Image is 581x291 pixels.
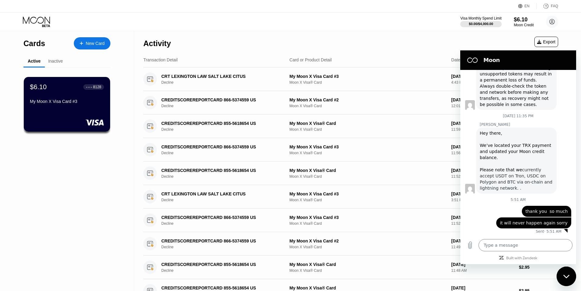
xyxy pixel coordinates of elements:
div: Moon X Visa® Card [289,174,447,179]
div: 11:56 AM [451,151,514,155]
div: Moon X Visa® Card [289,151,447,155]
div: 11:52 AM [451,221,514,226]
div: CRT LEXINGTON LAW SALT LAKE CITUSDeclineMy Moon X Visa Card #3Moon X Visa® Card[DATE]4:43 PM$24.95 [143,67,558,91]
div: My Moon X Visa Card #3 [289,74,447,79]
div: EN [518,3,537,9]
div: CREDITSCOREREPORTCARD 855-5618654 USDeclineMy Moon X Visa® CardMoon X Visa® Card[DATE]11:59 AM$2.95 [143,115,558,138]
div: Visa Monthly Spend Limit$0.00/$4,000.00 [460,16,501,27]
div: Visa Monthly Spend Limit [460,16,501,20]
div: Decline [161,127,289,132]
div: [DATE] [451,74,514,79]
div: Activity [143,39,171,48]
div: CREDITSCOREREPORTCARD 866-5374559 US [161,97,280,102]
div: ● ● ● ● [86,86,92,88]
div: 3:51 PM [451,198,514,202]
div: CREDITSCOREREPORTCARD 855-5618654 US [161,286,280,290]
div: Moon X Visa® Card [289,127,447,132]
div: Inactive [48,59,63,64]
div: New Card [74,37,110,49]
div: $6.10 [514,16,534,23]
div: CREDITSCOREREPORTCARD 866-5374559 USDeclineMy Moon X Visa Card #2Moon X Visa® Card[DATE]12:01 PM$... [143,91,558,115]
div: CREDITSCOREREPORTCARD 866-5374559 US [161,144,280,149]
div: 8128 [93,85,101,89]
div: Date & Time [451,57,475,62]
div: $6.10● ● ● ●8128My Moon X Visa Card #3 [24,77,110,132]
div: Moon X Visa® Card [289,221,447,226]
div: Moon X Visa® Card [289,198,447,202]
div: [DATE] [451,286,514,290]
div: 11:52 AM [451,174,514,179]
div: CREDITSCOREREPORTCARD 855-5618654 USDeclineMy Moon X Visa® CardMoon X Visa® Card[DATE]11:52 AM$2.95 [143,162,558,185]
div: Cards [23,39,45,48]
iframe: Messaging window [460,50,576,264]
div: Export [537,39,555,44]
div: 11:49 AM [451,245,514,249]
div: Export [534,37,558,47]
div: [DATE] [451,262,514,267]
div: Decline [161,268,289,273]
div: CREDITSCOREREPORTCARD 866-5374559 US [161,238,280,243]
div: My Moon X Visa® Card [289,168,447,173]
div: My Moon X Visa Card #3 [30,99,104,104]
div: [DATE] [451,191,514,196]
div: Moon X Visa® Card [289,80,447,85]
div: 11:48 AM [451,268,514,273]
div: CRT LEXINGTON LAW SALT LAKE CITUS [161,191,280,196]
div: Decline [161,198,289,202]
div: Moon X Visa® Card [289,104,447,108]
div: My Moon X Visa Card #2 [289,238,447,243]
div: CREDITSCOREREPORTCARD 866-5374559 USDeclineMy Moon X Visa Card #3Moon X Visa® Card[DATE]11:52 AM$... [143,209,558,232]
div: CREDITSCOREREPORTCARD 855-5618654 US [161,262,280,267]
div: Decline [161,104,289,108]
div: My Moon X Visa Card #3 [289,215,447,220]
div: My Moon X Visa® Card [289,121,447,126]
div: Moon X Visa® Card [289,245,447,249]
div: My Moon X Visa® Card [289,286,447,290]
div: My Moon X Visa Card #2 [289,97,447,102]
div: Decline [161,80,289,85]
div: $0.00 / $4,000.00 [469,22,493,26]
div: 12:01 PM [451,104,514,108]
div: Active [28,59,41,64]
div: 11:59 AM [451,127,514,132]
div: [DATE] [451,97,514,102]
div: Card or Product Detail [289,57,332,62]
div: Decline [161,151,289,155]
div: CREDITSCOREREPORTCARD 855-5618654 USDeclineMy Moon X Visa® CardMoon X Visa® Card[DATE]11:48 AM$2.95 [143,256,558,279]
div: My Moon X Visa Card #3 [289,144,447,149]
div: 4:43 PM [451,80,514,85]
div: CREDITSCOREREPORTCARD 866-5374559 USDeclineMy Moon X Visa Card #2Moon X Visa® Card[DATE]11:49 AM$... [143,232,558,256]
div: Decline [161,174,289,179]
div: CREDITSCOREREPORTCARD 855-5618654 US [161,168,280,173]
div: Moon X Visa® Card [289,268,447,273]
div: FAQ [537,3,558,9]
div: EN [525,4,530,8]
div: [DATE] [451,121,514,126]
div: [DATE] [451,168,514,173]
div: [DATE] [451,238,514,243]
div: CREDITSCOREREPORTCARD 866-5374559 USDeclineMy Moon X Visa Card #3Moon X Visa® Card[DATE]11:56 AM$... [143,138,558,162]
div: CRT LEXINGTON LAW SALT LAKE CITUSDeclineMy Moon X Visa Card #3Moon X Visa® Card[DATE]3:51 PM$24.95 [143,185,558,209]
div: Decline [161,221,289,226]
div: $2.95 [519,265,558,270]
div: CREDITSCOREREPORTCARD 866-5374559 US [161,215,280,220]
div: [DATE] [451,144,514,149]
div: Moon Credit [514,23,534,27]
div: My Moon X Visa Card #3 [289,191,447,196]
div: FAQ [551,4,558,8]
div: CRT LEXINGTON LAW SALT LAKE CITUS [161,74,280,79]
div: $6.10 [30,83,47,91]
div: [DATE] [451,215,514,220]
div: New Card [86,41,105,46]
